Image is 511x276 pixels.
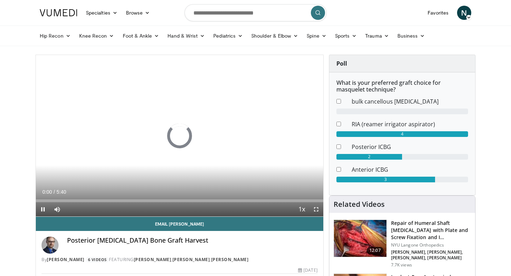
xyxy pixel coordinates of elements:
div: 3 [336,177,435,182]
strong: Poll [336,60,347,67]
p: NYU Langone Orthopedics [391,242,471,248]
div: [DATE] [298,267,317,274]
div: 4 [336,131,468,137]
a: Trauma [361,29,393,43]
video-js: Video Player [36,55,323,217]
a: Hand & Wrist [163,29,209,43]
a: Spine [302,29,330,43]
a: Favorites [423,6,453,20]
a: 6 Videos [86,257,109,263]
a: Browse [122,6,154,20]
span: / [54,189,55,195]
img: 927a6b88-7ad3-4aa5-b37c-28417b72f84a.jpeg.150x105_q85_crop-smart_upscale.jpg [334,220,386,257]
h6: What is your preferred graft choice for masquelet technique? [336,79,468,93]
a: Pediatrics [209,29,247,43]
a: [PERSON_NAME] [134,256,171,263]
a: Knee Recon [75,29,119,43]
span: 0:00 [42,189,52,195]
div: Progress Bar [36,199,323,202]
h3: Repair of Humeral Shaft [MEDICAL_DATA] with Plate and Screw Fixation and I… [391,220,471,241]
button: Playback Rate [295,202,309,216]
button: Fullscreen [309,202,323,216]
a: [PERSON_NAME] [211,256,249,263]
dd: bulk cancellous [MEDICAL_DATA] [346,97,473,106]
div: 2 [336,154,402,160]
a: N [457,6,471,20]
a: 12:07 Repair of Humeral Shaft [MEDICAL_DATA] with Plate and Screw Fixation and I… NYU Langone Ort... [334,220,471,268]
p: [PERSON_NAME], [PERSON_NAME], [PERSON_NAME], [PERSON_NAME] [391,249,471,261]
dd: Anterior ICBG [346,165,473,174]
h4: Posterior [MEDICAL_DATA] Bone Graft Harvest [67,237,318,244]
div: By FEATURING , , [42,256,318,263]
a: [PERSON_NAME] [47,256,84,263]
a: Hip Recon [35,29,75,43]
a: Specialties [82,6,122,20]
a: Business [393,29,429,43]
a: [PERSON_NAME] [172,256,210,263]
a: Shoulder & Elbow [247,29,302,43]
span: 12:07 [367,247,384,254]
button: Pause [36,202,50,216]
img: VuMedi Logo [40,9,77,16]
a: Email [PERSON_NAME] [36,217,323,231]
h4: Related Videos [334,200,385,209]
input: Search topics, interventions [185,4,326,21]
p: 7.7K views [391,262,412,268]
span: 5:40 [56,189,66,195]
img: Avatar [42,237,59,254]
button: Mute [50,202,64,216]
a: Foot & Ankle [119,29,164,43]
dd: RIA (reamer irrigator aspirator) [346,120,473,128]
a: Sports [331,29,361,43]
dd: Posterior ICBG [346,143,473,151]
